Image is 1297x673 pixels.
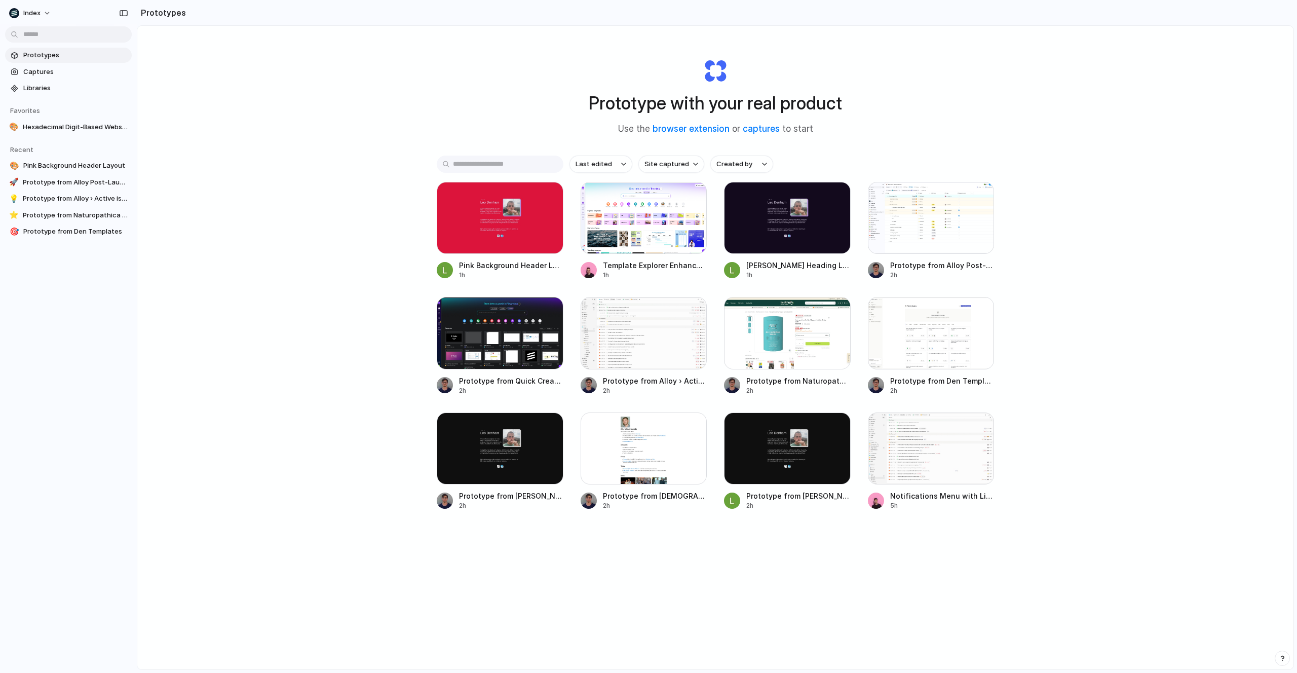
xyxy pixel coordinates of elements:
[9,161,19,171] div: 🎨
[23,227,128,237] span: Prototype from Den Templates
[868,297,995,395] a: Prototype from Den TemplatesPrototype from Den Templates2h
[724,297,851,395] a: Prototype from Naturopathica FBX GLP-1 Support ShakePrototype from Naturopathica FBX GLP-1 Suppor...
[890,376,995,386] span: Prototype from Den Templates
[5,81,132,96] a: Libraries
[5,208,132,223] a: ⭐Prototype from Naturopathica FBX GLP-1 Support Shake
[890,260,995,271] span: Prototype from Alloy Post-Launch Roadmap
[5,191,132,206] a: 💡Prototype from Alloy › Active issues
[890,386,995,395] div: 2h
[716,159,752,169] span: Created by
[459,501,563,510] div: 2h
[603,386,707,395] div: 2h
[459,386,563,395] div: 2h
[23,210,128,220] span: Prototype from Naturopathica FBX GLP-1 Support Shake
[603,260,707,271] span: Template Explorer Enhancement
[9,122,19,132] div: 🎨
[618,123,813,136] span: Use the or to start
[5,175,132,190] a: 🚀Prototype from Alloy Post-Launch Roadmap
[603,501,707,510] div: 2h
[23,67,128,77] span: Captures
[603,271,707,280] div: 1h
[581,413,707,510] a: Prototype from Christian Iacullo InterestsPrototype from [DEMOGRAPHIC_DATA][PERSON_NAME] Interests2h
[603,376,707,386] span: Prototype from Alloy › Active issues
[746,501,851,510] div: 2h
[581,297,707,395] a: Prototype from Alloy › Active issuesPrototype from Alloy › Active issues2h
[890,491,995,501] span: Notifications Menu with Linear Updates
[23,83,128,93] span: Libraries
[743,124,780,134] a: captures
[724,413,851,510] a: Prototype from Leo Denham HeadingsPrototype from [PERSON_NAME] Headings2h
[890,501,995,510] div: 5h
[868,413,995,510] a: Notifications Menu with Linear UpdatesNotifications Menu with Linear Updates5h
[459,271,563,280] div: 1h
[437,413,563,510] a: Prototype from Leo Denham Headings v11Prototype from [PERSON_NAME] Headings v112h
[581,182,707,280] a: Template Explorer EnhancementTemplate Explorer Enhancement1h
[437,182,563,280] a: Pink Background Header LayoutPink Background Header Layout1h
[746,260,851,271] span: [PERSON_NAME] Heading Layout Draft
[23,161,128,171] span: Pink Background Header Layout
[638,156,704,173] button: Site captured
[10,145,33,154] span: Recent
[459,376,563,386] span: Prototype from Quick Create - Canva
[5,64,132,80] a: Captures
[23,122,128,132] span: Hexadecimal Digit-Based Website Demo
[890,271,995,280] div: 2h
[868,182,995,280] a: Prototype from Alloy Post-Launch RoadmapPrototype from Alloy Post-Launch Roadmap2h
[569,156,632,173] button: Last edited
[644,159,689,169] span: Site captured
[724,182,851,280] a: Leo Denham Heading Layout Draft[PERSON_NAME] Heading Layout Draft1h
[459,260,563,271] span: Pink Background Header Layout
[23,194,128,204] span: Prototype from Alloy › Active issues
[9,177,19,188] div: 🚀
[710,156,773,173] button: Created by
[459,491,563,501] span: Prototype from [PERSON_NAME] Headings v11
[576,159,612,169] span: Last edited
[746,376,851,386] span: Prototype from Naturopathica FBX GLP-1 Support Shake
[653,124,730,134] a: browser extension
[437,297,563,395] a: Prototype from Quick Create - CanvaPrototype from Quick Create - Canva2h
[5,120,132,135] a: 🎨Hexadecimal Digit-Based Website Demo
[137,7,186,19] h2: Prototypes
[10,106,40,115] span: Favorites
[5,48,132,63] a: Prototypes
[746,386,851,395] div: 2h
[5,224,132,239] a: 🎯Prototype from Den Templates
[746,491,851,501] span: Prototype from [PERSON_NAME] Headings
[589,90,842,117] h1: Prototype with your real product
[23,8,41,18] span: Index
[5,158,132,173] a: 🎨Pink Background Header Layout
[9,227,19,237] div: 🎯
[23,50,128,60] span: Prototypes
[9,194,19,204] div: 💡
[746,271,851,280] div: 1h
[603,491,707,501] span: Prototype from [DEMOGRAPHIC_DATA][PERSON_NAME] Interests
[9,210,19,220] div: ⭐
[5,5,56,21] button: Index
[23,177,128,188] span: Prototype from Alloy Post-Launch Roadmap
